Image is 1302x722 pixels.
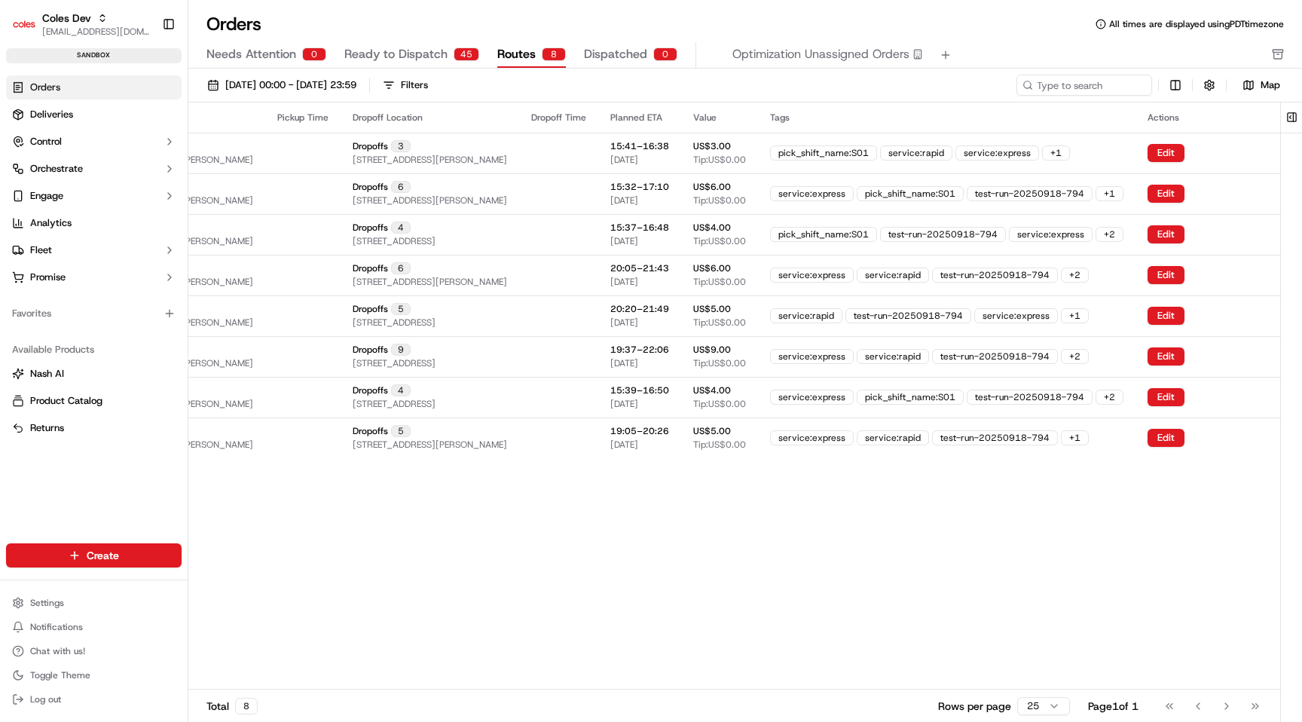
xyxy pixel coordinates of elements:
button: Edit [1148,144,1184,162]
span: Nash AI [30,367,64,381]
div: Dropoff Location [353,112,507,124]
span: [DATE] [610,439,638,451]
span: Notifications [30,621,83,633]
div: service:express [770,268,854,283]
button: Settings [6,592,182,613]
div: 3 [391,140,411,152]
button: [DATE] 00:00 - [DATE] 23:59 [200,75,363,96]
span: Dropoffs [353,222,388,234]
span: Tip: US$0.00 [693,317,746,329]
div: sandbox [6,48,182,63]
button: Coles DevColes Dev[EMAIL_ADDRESS][DOMAIN_NAME] [6,6,156,42]
div: pick_shift_name:S01 [857,390,964,405]
button: Notifications [6,616,182,638]
div: service:rapid [770,308,842,323]
button: Nash AI [6,362,182,386]
span: All times are displayed using PDT timezone [1109,18,1284,30]
span: [STREET_ADDRESS][PERSON_NAME] [353,276,507,288]
div: 4 [391,384,411,396]
span: Control [30,135,62,148]
span: [STREET_ADDRESS][PERSON_NAME] [353,439,507,451]
div: + 2 [1096,390,1123,405]
span: Log out [30,693,61,705]
span: Chat with us! [30,645,85,657]
button: Coles Dev [42,11,91,26]
a: Deliveries [6,102,182,127]
span: [DATE] [610,154,638,166]
div: + 1 [1061,430,1089,445]
span: [STREET_ADDRESS] [353,357,436,369]
span: Engage [30,189,63,203]
span: Analytics [30,216,72,230]
span: [DATE] [610,276,638,288]
span: Orders [30,81,60,94]
span: Deliveries [30,108,73,121]
button: Returns [6,416,182,440]
button: Product Catalog [6,389,182,413]
div: 5 [391,425,411,437]
button: Edit [1148,429,1184,447]
span: [STREET_ADDRESS] [353,235,436,247]
span: US$6.00 [693,181,731,193]
span: [DATE] [610,194,638,207]
button: Log out [6,689,182,710]
span: Tip: US$0.00 [693,154,746,166]
input: Got a question? Start typing here... [39,97,271,113]
button: Edit [1148,388,1184,406]
span: Map [1261,78,1280,92]
span: 15:39 – 16:50 [610,384,669,396]
span: [STREET_ADDRESS][PERSON_NAME] [353,154,507,166]
div: test-run-20250918-794 [932,268,1058,283]
span: Toggle Theme [30,669,90,681]
span: Knowledge Base [30,219,115,234]
div: service:express [770,390,854,405]
div: 💻 [127,220,139,232]
span: Tip: US$0.00 [693,194,746,207]
span: Dropoffs [353,344,388,356]
div: Page 1 of 1 [1088,699,1138,714]
span: US$9.00 [693,344,731,356]
span: Dispatched [584,45,647,63]
div: service:rapid [880,145,952,161]
span: [DATE] [610,317,638,329]
p: Rows per page [938,699,1011,714]
div: 4 [391,222,411,234]
img: Coles Dev [12,12,36,36]
img: Nash [15,15,45,45]
a: 💻API Documentation [121,213,248,240]
div: Filters [401,78,428,92]
span: Tip: US$0.00 [693,235,746,247]
div: 8 [235,698,258,714]
div: service:express [955,145,1039,161]
span: [DATE] 00:00 - [DATE] 23:59 [225,78,356,92]
div: pick_shift_name:S01 [770,145,877,161]
span: Routes [497,45,536,63]
span: Dropoffs [353,140,388,152]
a: Nash AI [12,367,176,381]
a: Orders [6,75,182,99]
div: 9 [391,344,411,356]
div: Pickup Time [277,112,329,124]
span: 19:37 – 22:06 [610,344,669,356]
span: Dropoffs [353,262,388,274]
div: service:rapid [857,430,929,445]
button: Edit [1148,347,1184,366]
span: Optimization Unassigned Orders [732,45,909,63]
div: service:express [770,430,854,445]
div: service:express [1009,227,1093,242]
a: Powered byPylon [106,255,182,267]
div: test-run-20250918-794 [967,186,1093,201]
span: [DATE] [610,398,638,410]
div: 0 [653,47,677,61]
input: Type to search [1016,75,1152,96]
div: Tags [770,112,1123,124]
div: We're available if you need us! [51,159,191,171]
span: [EMAIL_ADDRESS][DOMAIN_NAME] [42,26,150,38]
span: [STREET_ADDRESS] [353,317,436,329]
div: Available Products [6,338,182,362]
span: US$5.00 [693,303,731,315]
button: Map [1233,76,1290,94]
img: 1736555255976-a54dd68f-1ca7-489b-9aae-adbdc363a1c4 [15,144,42,171]
button: Engage [6,184,182,208]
